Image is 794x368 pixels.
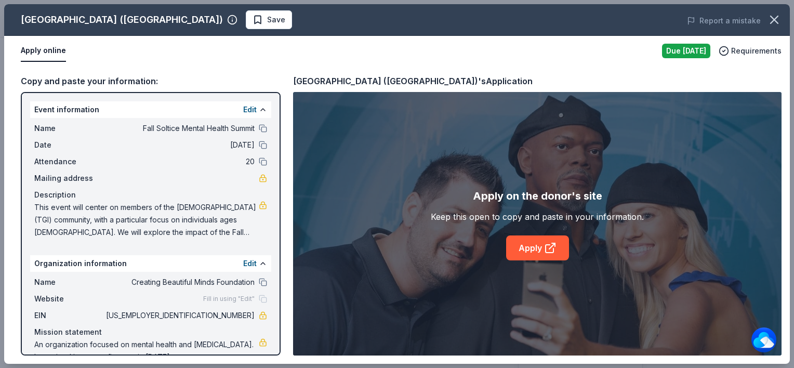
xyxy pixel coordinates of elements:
span: Mailing address [34,172,104,185]
span: Fill in using "Edit" [203,295,255,303]
button: Report a mistake [687,15,761,27]
div: Description [34,189,267,201]
div: Event information [30,101,271,118]
button: Requirements [719,45,782,57]
button: Save [246,10,292,29]
span: Name [34,276,104,288]
span: Attendance [34,155,104,168]
span: Requirements [731,45,782,57]
span: [US_EMPLOYER_IDENTIFICATION_NUMBER] [104,309,255,322]
span: Creating Beautiful Minds Foundation [104,276,255,288]
span: 20 [104,155,255,168]
button: Apply online [21,40,66,62]
div: Apply on the donor's site [473,188,602,204]
span: An organization focused on mental health and [MEDICAL_DATA]. It received its nonprofit status in ... [34,338,259,363]
span: This event will center on members of the [DEMOGRAPHIC_DATA] (TGI) community, with a particular fo... [34,201,259,239]
a: Apply [506,235,569,260]
button: Edit [243,257,257,270]
span: Date [34,139,104,151]
button: Edit [243,103,257,116]
span: Website [34,293,104,305]
span: Fall Soltice Mental Health Summit [104,122,255,135]
span: Name [34,122,104,135]
span: [DATE] [104,139,255,151]
div: Due [DATE] [662,44,710,58]
div: Organization information [30,255,271,272]
div: Keep this open to copy and paste in your information. [431,211,644,223]
div: Mission statement [34,326,267,338]
div: [GEOGRAPHIC_DATA] ([GEOGRAPHIC_DATA]) [21,11,223,28]
div: Copy and paste your information: [21,74,281,88]
span: Save [267,14,285,26]
div: [GEOGRAPHIC_DATA] ([GEOGRAPHIC_DATA])'s Application [293,74,533,88]
span: EIN [34,309,104,322]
